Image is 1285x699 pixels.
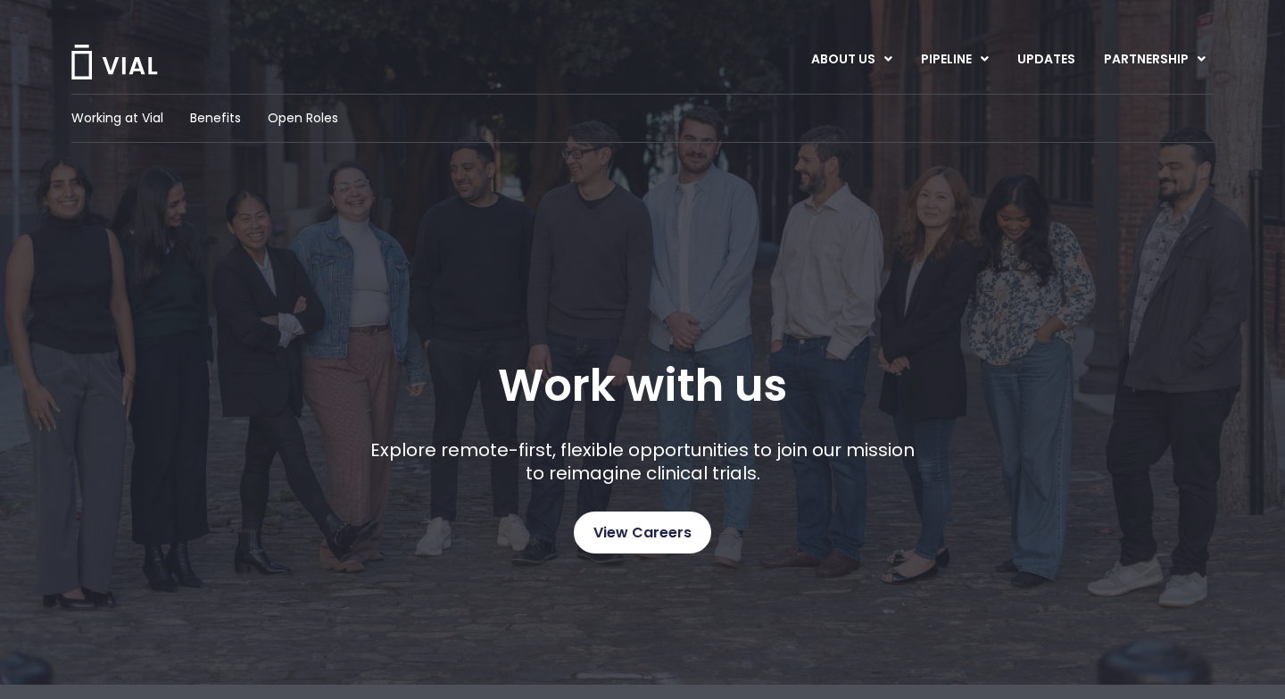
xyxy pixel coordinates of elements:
[1090,45,1220,75] a: PARTNERSHIPMenu Toggle
[574,512,711,553] a: View Careers
[797,45,906,75] a: ABOUT USMenu Toggle
[498,360,787,412] h1: Work with us
[1003,45,1089,75] a: UPDATES
[70,45,159,79] img: Vial Logo
[71,109,163,128] a: Working at Vial
[268,109,338,128] a: Open Roles
[907,45,1002,75] a: PIPELINEMenu Toggle
[190,109,241,128] a: Benefits
[364,438,922,485] p: Explore remote-first, flexible opportunities to join our mission to reimagine clinical trials.
[593,521,692,545] span: View Careers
